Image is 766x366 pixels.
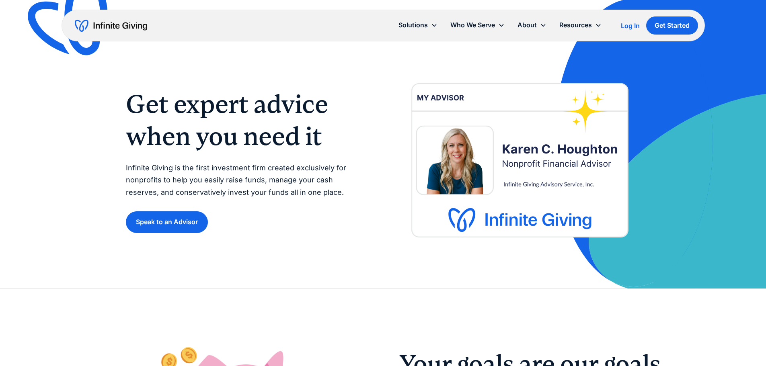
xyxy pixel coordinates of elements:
[559,20,592,31] div: Resources
[621,21,640,31] a: Log In
[126,211,208,233] a: Speak to an Advisor
[646,16,698,35] a: Get Started
[398,20,428,31] div: Solutions
[621,22,640,29] div: Log In
[126,88,367,152] h1: Get expert advice when you need it
[518,20,537,31] div: About
[450,20,495,31] div: Who We Serve
[126,162,367,199] p: Infinite Giving is the first investment firm created exclusively for nonprofits to help you easil...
